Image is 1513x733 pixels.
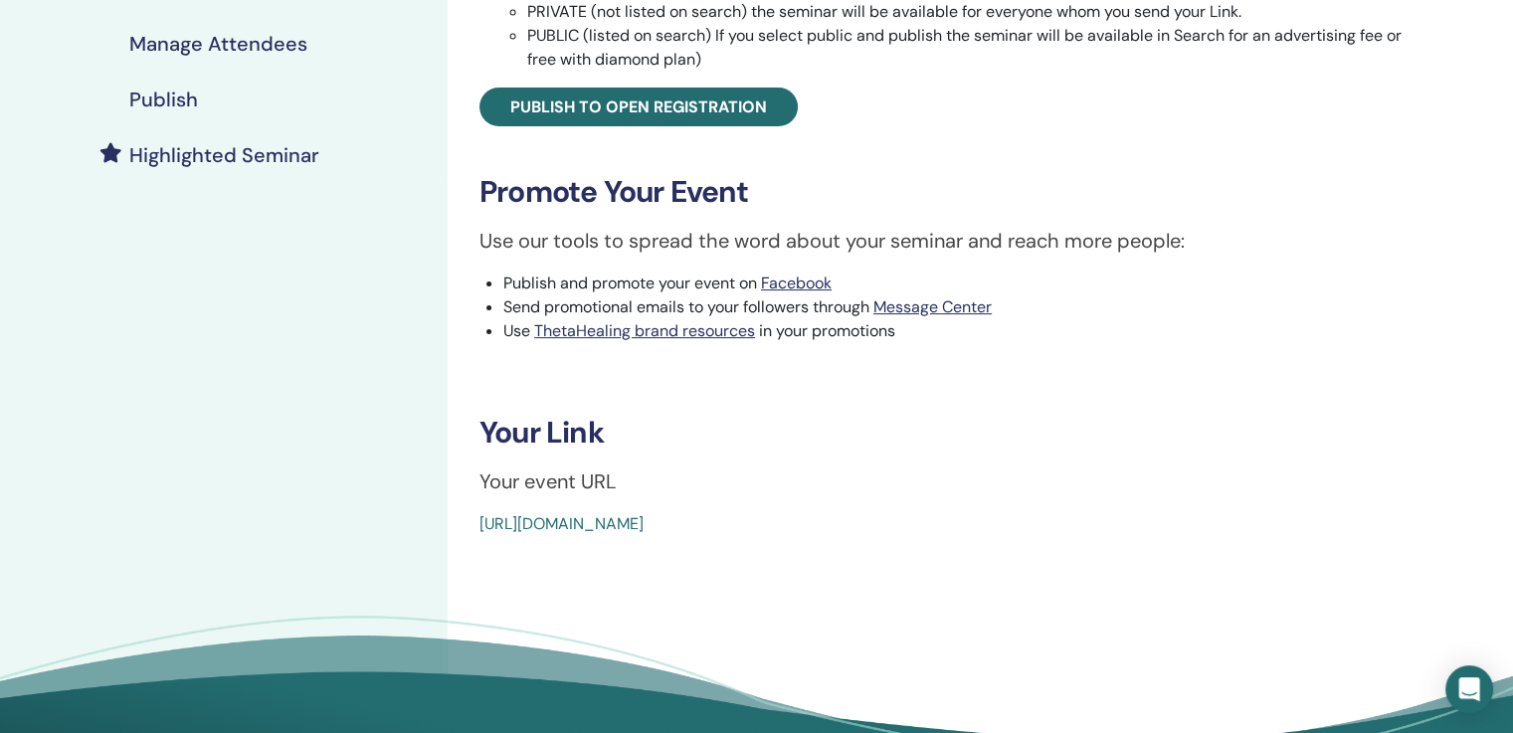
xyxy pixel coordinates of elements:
li: Use in your promotions [503,319,1424,343]
li: Send promotional emails to your followers through [503,295,1424,319]
p: Use our tools to spread the word about your seminar and reach more people: [479,226,1424,256]
h4: Publish [129,88,198,111]
div: Open Intercom Messenger [1445,665,1493,713]
h4: Manage Attendees [129,32,307,56]
a: Facebook [761,273,832,293]
a: ThetaHealing brand resources [534,320,755,341]
span: Publish to open registration [510,96,767,117]
li: Publish and promote your event on [503,272,1424,295]
a: Publish to open registration [479,88,798,126]
h3: Promote Your Event [479,174,1424,210]
a: Message Center [873,296,992,317]
h4: Highlighted Seminar [129,143,319,167]
a: [URL][DOMAIN_NAME] [479,513,644,534]
li: PUBLIC (listed on search) If you select public and publish the seminar will be available in Searc... [527,24,1424,72]
h3: Your Link [479,415,1424,451]
p: Your event URL [479,466,1424,496]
